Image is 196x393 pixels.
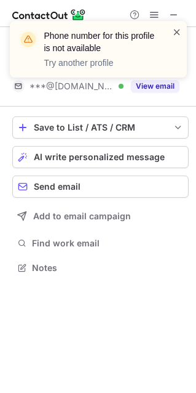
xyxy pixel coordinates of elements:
span: Notes [32,262,184,273]
img: ContactOut v5.3.10 [12,7,86,22]
span: Send email [34,182,80,192]
button: Send email [12,176,189,198]
button: Add to email campaign [12,205,189,227]
span: AI write personalized message [34,152,165,162]
button: Find work email [12,235,189,252]
header: Phone number for this profile is not available [44,30,157,54]
button: AI write personalized message [12,146,189,168]
span: Add to email campaign [33,211,131,221]
p: Try another profile [44,57,157,69]
button: save-profile-one-click [12,116,189,139]
img: warning [18,30,38,49]
span: Find work email [32,238,184,249]
button: Notes [12,259,189,277]
div: Save to List / ATS / CRM [34,123,167,132]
